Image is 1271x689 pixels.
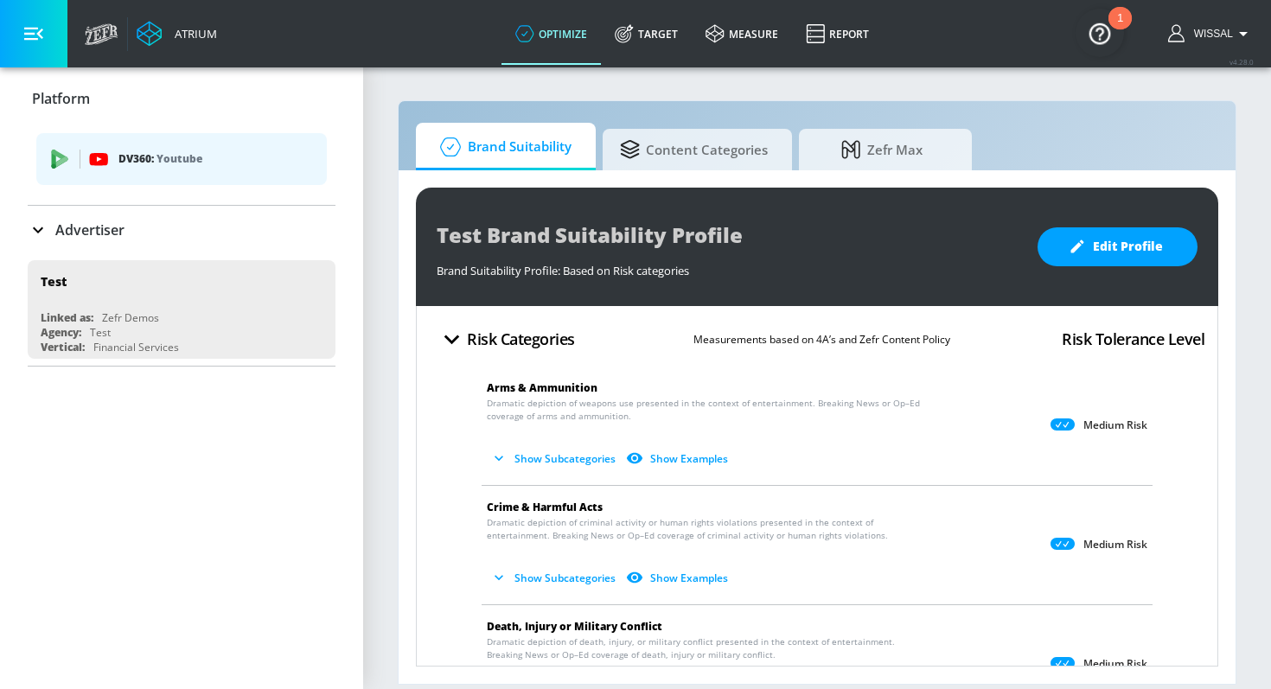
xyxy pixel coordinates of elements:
span: Dramatic depiction of death, injury, or military conflict presented in the context of entertainme... [487,635,929,661]
p: Medium Risk [1083,538,1147,552]
p: Medium Risk [1083,657,1147,671]
div: Agency: [41,325,81,340]
button: Risk Categories [430,319,582,360]
div: Platform [28,122,335,205]
button: Show Examples [623,444,735,473]
button: Edit Profile [1038,227,1198,266]
div: Zefr Demos [102,310,159,325]
p: Youtube [156,150,202,168]
a: Target [601,3,692,65]
ul: list of platforms [36,126,327,196]
div: Brand Suitability Profile: Based on Risk categories [437,254,1020,278]
p: Advertiser [55,220,125,239]
div: Advertiser [28,206,335,254]
button: Wissal [1168,23,1254,44]
p: Platform [32,89,90,108]
div: TestLinked as:Zefr DemosAgency:TestVertical:Financial Services [28,260,335,359]
div: Test [41,273,67,290]
button: Show Examples [623,564,735,592]
div: Vertical: [41,340,85,354]
a: Report [792,3,883,65]
button: Show Subcategories [487,564,623,592]
p: DV360: [118,150,313,169]
button: Open Resource Center, 1 new notification [1076,9,1124,57]
div: Linked as: [41,310,93,325]
h4: Risk Tolerance Level [1062,327,1204,351]
span: login as: wissal.elhaddaoui@zefr.com [1187,28,1233,40]
span: Dramatic depiction of weapons use presented in the context of entertainment. Breaking News or Op–... [487,397,929,423]
p: Medium Risk [1083,418,1147,432]
div: Test [90,325,111,340]
div: DV360: Youtube [36,133,327,185]
span: Arms & Ammunition [487,380,597,395]
h4: Risk Categories [467,327,575,351]
span: Content Categories [620,129,768,170]
span: Brand Suitability [433,126,572,168]
div: Financial Services [93,340,179,354]
span: Death, Injury or Military Conflict [487,619,662,634]
div: Atrium [168,26,217,41]
a: optimize [501,3,601,65]
a: Atrium [137,21,217,47]
p: Measurements based on 4A’s and Zefr Content Policy [693,330,950,348]
a: measure [692,3,792,65]
span: Edit Profile [1072,236,1163,258]
span: Crime & Harmful Acts [487,500,603,514]
span: Zefr Max [816,129,948,170]
span: v 4.28.0 [1229,57,1254,67]
button: Show Subcategories [487,444,623,473]
div: 1 [1117,18,1123,41]
span: Dramatic depiction of criminal activity or human rights violations presented in the context of en... [487,516,929,542]
div: Platform [28,74,335,123]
